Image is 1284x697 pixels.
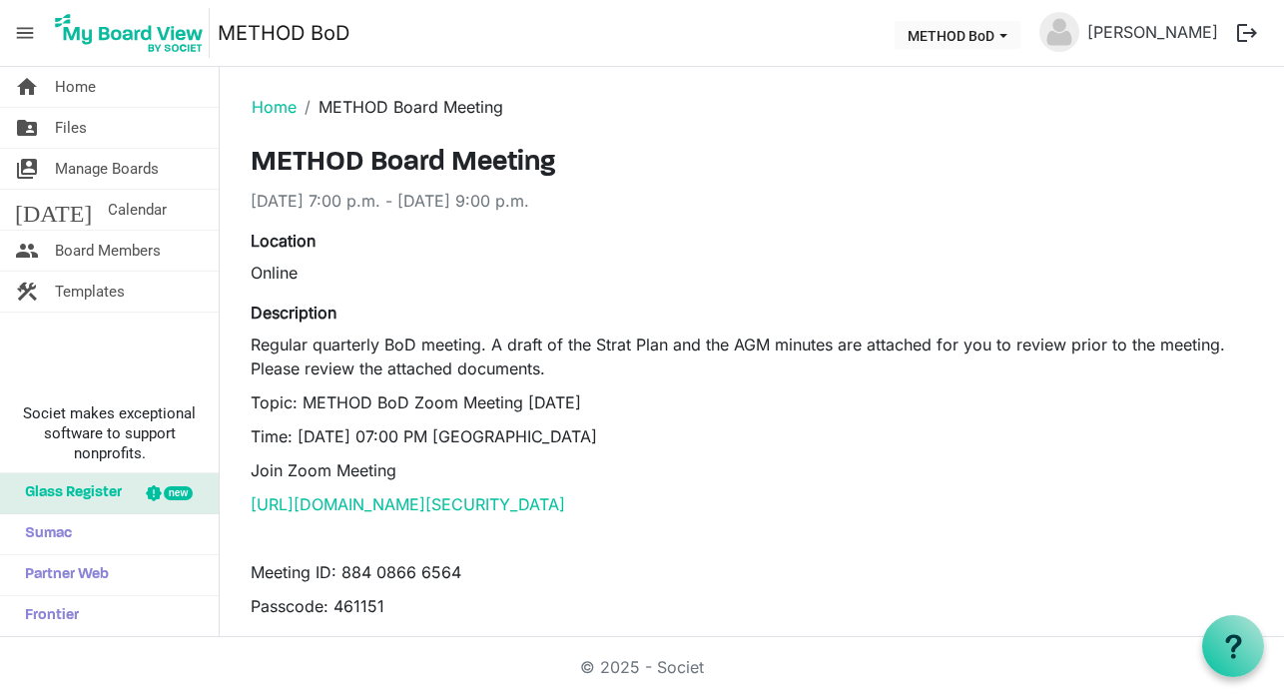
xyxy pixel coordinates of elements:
label: Location [251,229,316,253]
span: Home [55,67,96,107]
span: menu [6,14,44,52]
li: METHOD Board Meeting [297,95,503,119]
span: Partner Web [15,555,109,595]
span: Calendar [108,190,167,230]
a: [URL][DOMAIN_NAME][SECURITY_DATA] [251,494,565,514]
span: construction [15,272,39,312]
a: METHOD BoD [218,13,349,53]
span: Templates [55,272,125,312]
span: Frontier [15,596,79,636]
label: Description [251,301,336,325]
span: Societ makes exceptional software to support nonprofits. [9,403,210,463]
p: Join Zoom Meeting [251,458,1253,482]
a: My Board View Logo [49,8,218,58]
div: [DATE] 7:00 p.m. - [DATE] 9:00 p.m. [251,189,1253,213]
span: home [15,67,39,107]
span: Manage Boards [55,149,159,189]
p: Time: [DATE] 07:00 PM [GEOGRAPHIC_DATA] [251,424,1253,448]
div: new [164,486,193,500]
span: Files [55,108,87,148]
img: My Board View Logo [49,8,210,58]
span: Glass Register [15,473,122,513]
p: Regular quarterly BoD meeting. A draft of the Strat Plan and the AGM minutes are attached for you... [251,333,1253,380]
button: METHOD BoD dropdownbutton [895,21,1020,49]
a: [PERSON_NAME] [1079,12,1226,52]
h3: METHOD Board Meeting [251,147,1253,181]
button: logout [1226,12,1268,54]
span: people [15,231,39,271]
span: folder_shared [15,108,39,148]
p: Topic: METHOD BoD Zoom Meeting [DATE] [251,390,1253,414]
span: [DATE] [15,190,92,230]
img: no-profile-picture.svg [1039,12,1079,52]
div: Online [251,261,1253,285]
span: Board Members [55,231,161,271]
span: Sumac [15,514,72,554]
a: © 2025 - Societ [580,657,704,677]
a: Home [252,97,297,117]
p: Meeting ID: 884 0866 6564 [251,560,1253,584]
span: switch_account [15,149,39,189]
p: Passcode: 461151 [251,594,1253,618]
